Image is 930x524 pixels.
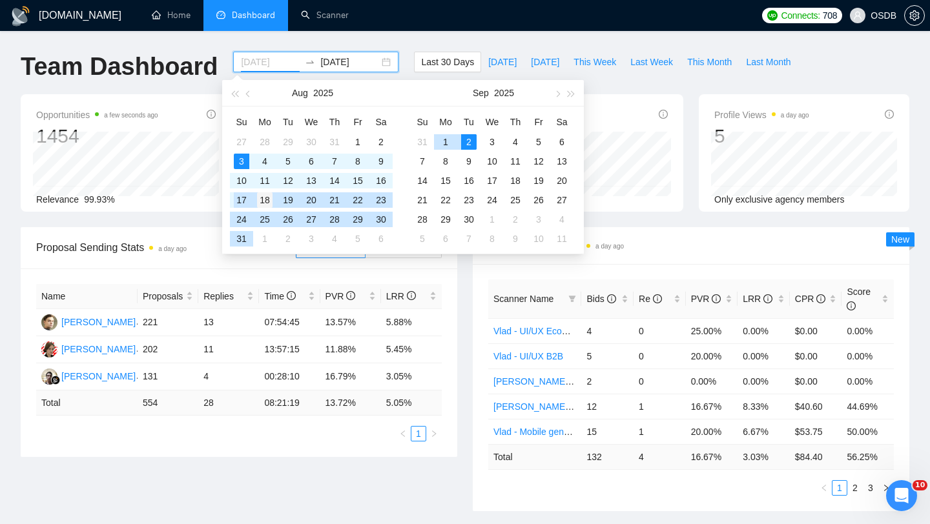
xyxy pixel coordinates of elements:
[848,481,862,495] a: 2
[739,52,798,72] button: Last Month
[411,112,434,132] th: Su
[320,309,381,336] td: 13.57%
[234,231,249,247] div: 31
[438,192,453,208] div: 22
[292,80,308,106] button: Aug
[531,173,546,188] div: 19
[305,57,315,67] span: to
[434,190,457,210] td: 2025-09-22
[457,132,480,152] td: 2025-09-02
[504,132,527,152] td: 2025-09-04
[554,134,570,150] div: 6
[504,171,527,190] td: 2025-09-18
[488,55,517,69] span: [DATE]
[714,124,809,148] div: 5
[878,480,894,496] li: Next Page
[480,132,504,152] td: 2025-09-03
[639,294,662,304] span: Re
[300,112,323,132] th: We
[327,134,342,150] div: 31
[527,210,550,229] td: 2025-10-03
[781,8,820,23] span: Connects:
[415,192,430,208] div: 21
[411,152,434,171] td: 2025-09-07
[280,173,296,188] div: 12
[369,132,393,152] td: 2025-08-02
[457,210,480,229] td: 2025-09-30
[276,190,300,210] td: 2025-08-19
[230,190,253,210] td: 2025-08-17
[257,212,273,227] div: 25
[550,190,573,210] td: 2025-09-27
[493,376,649,387] a: [PERSON_NAME] - UI/UX Real Estate
[350,134,366,150] div: 1
[232,10,275,21] span: Dashboard
[234,134,249,150] div: 27
[304,231,319,247] div: 3
[481,52,524,72] button: [DATE]
[230,152,253,171] td: 2025-08-03
[253,190,276,210] td: 2025-08-18
[480,112,504,132] th: We
[531,231,546,247] div: 10
[346,210,369,229] td: 2025-08-29
[253,112,276,132] th: Mo
[253,152,276,171] td: 2025-08-04
[714,107,809,123] span: Profile Views
[257,192,273,208] div: 18
[531,212,546,227] div: 3
[581,318,634,343] td: 4
[905,10,924,21] span: setting
[323,210,346,229] td: 2025-08-28
[61,369,136,383] div: [PERSON_NAME]
[350,173,366,188] div: 15
[434,210,457,229] td: 2025-09-29
[411,426,426,441] li: 1
[325,291,356,301] span: PVR
[891,234,909,245] span: New
[504,229,527,248] td: 2025-10-09
[234,192,249,208] div: 17
[399,430,407,438] span: left
[346,152,369,171] td: 2025-08-08
[527,171,550,190] td: 2025-09-19
[484,231,500,247] div: 8
[323,229,346,248] td: 2025-09-04
[457,190,480,210] td: 2025-09-23
[527,229,550,248] td: 2025-10-10
[257,231,273,247] div: 1
[493,351,563,361] a: Vlad - UI/UX B2B
[573,55,616,69] span: This Week
[566,52,623,72] button: This Week
[653,294,662,303] span: info-circle
[411,171,434,190] td: 2025-09-14
[415,212,430,227] div: 28
[504,210,527,229] td: 2025-10-02
[41,314,57,330] img: DA
[276,132,300,152] td: 2025-07-29
[41,370,136,381] a: MI[PERSON_NAME]
[230,229,253,248] td: 2025-08-31
[36,124,158,148] div: 1454
[913,480,927,490] span: 10
[327,154,342,169] div: 7
[473,80,489,106] button: Sep
[323,190,346,210] td: 2025-08-21
[411,229,434,248] td: 2025-10-05
[411,132,434,152] td: 2025-08-31
[203,289,244,303] span: Replies
[687,55,732,69] span: This Month
[327,231,342,247] div: 4
[438,231,453,247] div: 6
[280,134,296,150] div: 29
[158,245,187,252] time: a day ago
[434,171,457,190] td: 2025-09-15
[531,192,546,208] div: 26
[346,190,369,210] td: 2025-08-22
[480,229,504,248] td: 2025-10-08
[280,231,296,247] div: 2
[41,316,136,327] a: DA[PERSON_NAME]
[434,112,457,132] th: Mo
[461,154,477,169] div: 9
[484,192,500,208] div: 24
